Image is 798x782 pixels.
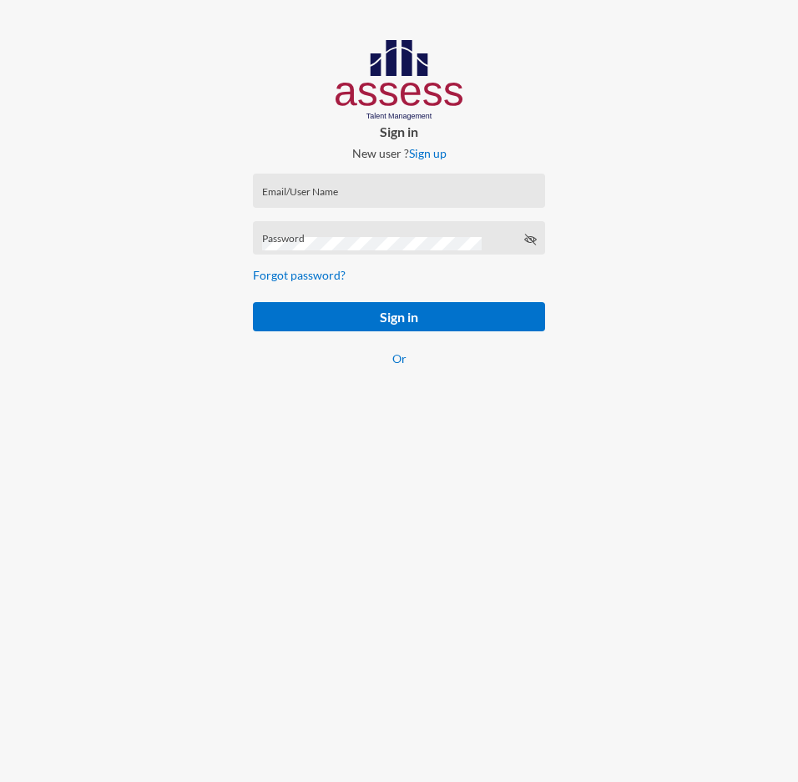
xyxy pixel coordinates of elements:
[253,268,346,282] a: Forgot password?
[240,146,558,160] p: New user ?
[240,124,558,139] p: Sign in
[253,302,545,331] button: Sign in
[253,351,545,366] p: Or
[409,146,447,160] a: Sign up
[336,40,463,120] img: AssessLogoo.svg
